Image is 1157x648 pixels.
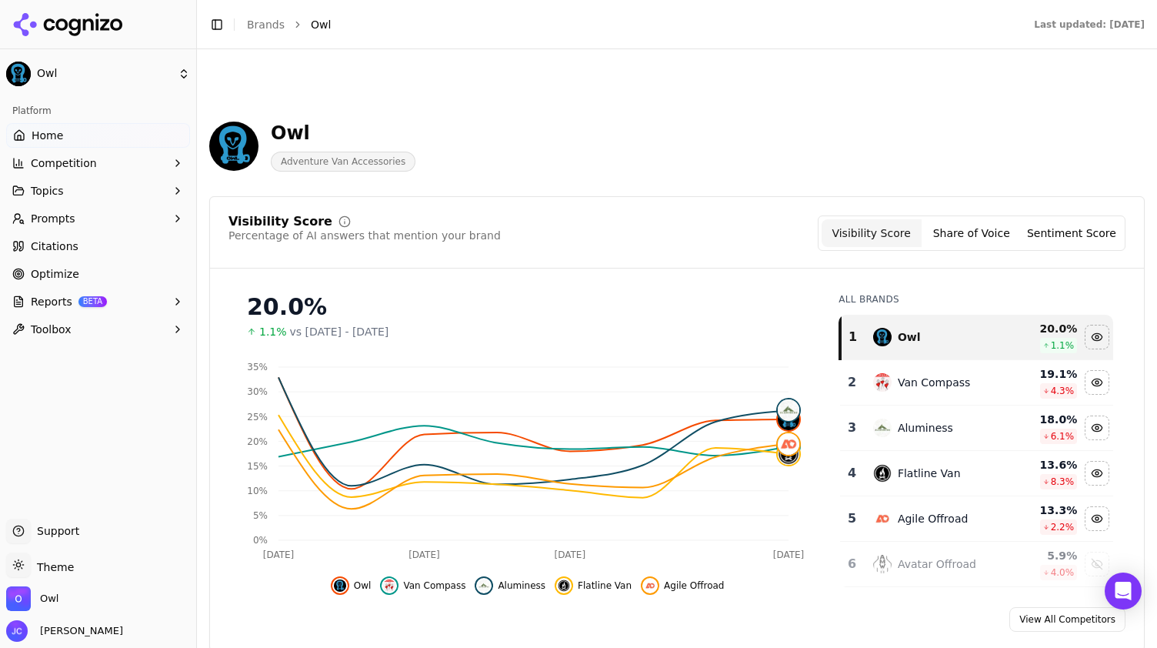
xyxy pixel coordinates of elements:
button: Hide aluminess data [475,576,545,595]
div: 6 [846,555,858,573]
div: 3 [846,419,858,437]
div: Owl [898,329,921,345]
img: van compass [383,580,395,592]
tr: 5agile offroadAgile Offroad13.3%2.2%Hide agile offroad data [840,496,1113,542]
img: flatline van [558,580,570,592]
div: 1 [848,328,858,346]
div: Data table [839,315,1113,587]
img: owl [873,328,892,346]
span: Aluminess [498,580,545,592]
div: Aluminess [898,420,953,436]
span: 4.3 % [1051,385,1075,397]
img: Owl [209,122,258,171]
div: All Brands [839,293,1113,306]
div: 13.6 % [1008,457,1077,473]
button: Hide owl data [1085,325,1109,349]
span: Agile Offroad [664,580,724,592]
button: Hide flatline van data [1085,461,1109,486]
div: Platform [6,99,190,123]
span: Owl [37,67,172,81]
span: 4.0 % [1051,566,1075,579]
nav: breadcrumb [247,17,1003,32]
img: owl [334,580,346,592]
img: aluminess [778,399,799,421]
img: agile offroad [778,433,799,455]
span: 1.1 % [1051,339,1075,352]
a: Citations [6,234,190,259]
div: Open Intercom Messenger [1105,573,1142,610]
tspan: 15% [247,461,268,472]
span: Optimize [31,266,79,282]
tr: 6avatar offroadAvatar Offroad5.9%4.0%Show avatar offroad data [840,542,1113,587]
div: Visibility Score [228,215,332,228]
div: 5.9 % [1008,548,1077,563]
button: Open organization switcher [6,586,58,611]
button: Hide van compass data [380,576,465,595]
tspan: 5% [253,510,268,521]
img: Owl [6,586,31,611]
button: ReportsBETA [6,289,190,314]
div: Owl [271,121,415,145]
span: Owl [40,592,58,606]
button: Hide flatline van data [555,576,632,595]
tspan: 0% [253,535,268,546]
img: aluminess [873,419,892,437]
span: Home [32,128,63,143]
span: 8.3 % [1051,476,1075,488]
div: 19.1 % [1008,366,1077,382]
tspan: [DATE] [408,549,440,560]
tspan: [DATE] [555,549,586,560]
img: aluminess [478,580,490,592]
span: Topics [31,183,64,199]
span: Support [31,523,79,539]
tr: 2van compassVan Compass19.1%4.3%Hide van compass data [840,360,1113,406]
tspan: 25% [247,412,268,423]
span: Prompts [31,211,75,226]
span: [PERSON_NAME] [34,624,123,638]
button: Topics [6,179,190,203]
span: 2.2 % [1051,521,1075,533]
img: flatline van [873,464,892,483]
span: Van Compass [403,580,465,592]
span: vs [DATE] - [DATE] [290,324,389,339]
div: 4 [846,464,858,483]
span: 1.1% [259,324,287,339]
span: Owl [354,580,372,592]
div: 20.0% [247,293,808,321]
button: Prompts [6,206,190,231]
img: Owl [6,62,31,86]
button: Competition [6,151,190,175]
span: Toolbox [31,322,72,337]
button: Hide agile offroad data [641,576,724,595]
tspan: 35% [247,362,268,372]
a: Brands [247,18,285,31]
span: BETA [78,296,107,307]
tr: 4flatline vanFlatline Van13.6%8.3%Hide flatline van data [840,451,1113,496]
img: van compass [873,373,892,392]
div: Avatar Offroad [898,556,976,572]
tspan: 20% [247,436,268,447]
div: Last updated: [DATE] [1034,18,1145,31]
button: Show avatar offroad data [1085,552,1109,576]
span: Flatline Van [578,580,632,592]
button: Toolbox [6,317,190,342]
img: avatar offroad [873,555,892,573]
span: Owl [311,17,331,32]
tspan: 30% [247,386,268,397]
span: Citations [31,239,78,254]
a: Optimize [6,262,190,286]
button: Share of Voice [922,219,1022,247]
img: Jeff Clemishaw [6,620,28,642]
button: Hide van compass data [1085,370,1109,395]
button: Hide agile offroad data [1085,506,1109,531]
span: Theme [31,561,74,573]
button: Hide owl data [331,576,372,595]
a: Home [6,123,190,148]
div: 13.3 % [1008,503,1077,518]
tr: 1owlOwl20.0%1.1%Hide owl data [840,315,1113,360]
div: 2 [846,373,858,392]
button: Visibility Score [822,219,922,247]
span: Competition [31,155,97,171]
div: 18.0 % [1008,412,1077,427]
div: Flatline Van [898,466,961,481]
